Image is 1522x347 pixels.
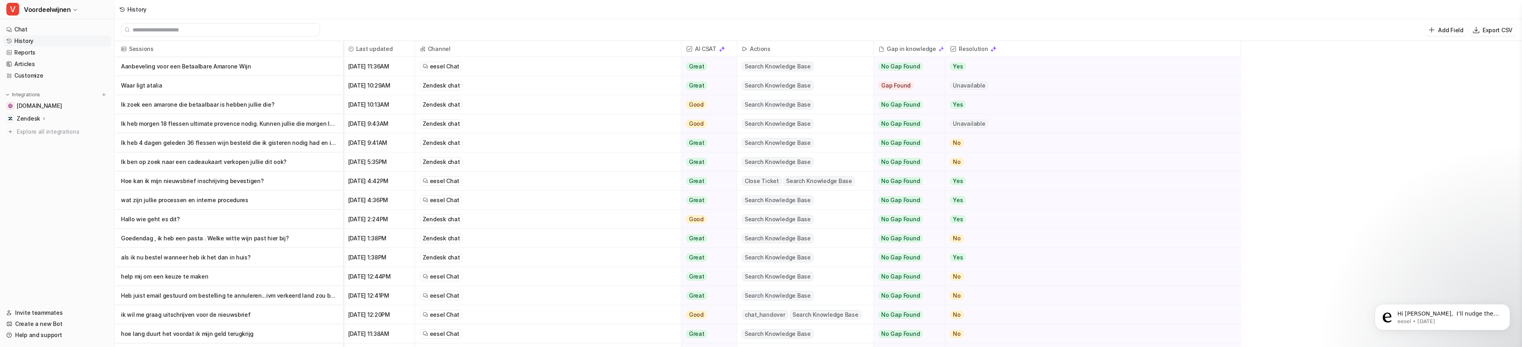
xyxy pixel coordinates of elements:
[121,191,337,210] p: wat zijn jullie processen en interne procedures
[121,324,337,343] p: hoe lang duurt het voordat ik mijn geld terugkrijg
[3,35,111,47] a: History
[430,62,459,70] span: eesel Chat
[3,58,111,70] a: Articles
[742,176,782,186] span: Close Ticket
[945,172,1216,191] button: Yes
[950,292,964,300] span: No
[118,41,340,57] span: Sessions
[1438,26,1463,34] p: Add Field
[420,214,463,224] div: Zendesk chat
[6,128,14,136] img: explore all integrations
[945,229,1216,248] button: No
[121,114,337,133] p: Ik heb morgen 18 flessen ultimate provence nodig. Kunnen jullie die morgen leveren?
[430,311,459,319] span: eesel Chat
[347,229,412,248] span: [DATE] 1:38PM
[121,305,337,324] p: ik wil me graag uitschrijven voor de nieuwsbrief
[686,273,707,281] span: Great
[418,41,678,57] span: Channel
[121,133,337,152] p: Ik heb 4 dagen geleden 36 flessen wijn besteld die ik gisteren nodig had en ik heb ze nog steeds ...
[877,41,942,57] div: Gap in knowledge
[874,152,939,172] button: No Gap Found
[878,120,923,128] span: No Gap Found
[423,197,428,203] img: eeselChat
[423,293,428,298] img: eeselChat
[686,311,706,319] span: Good
[347,324,412,343] span: [DATE] 11:38AM
[430,292,459,300] span: eesel Chat
[950,62,966,70] span: Yes
[950,253,966,261] span: Yes
[878,139,923,147] span: No Gap Found
[17,115,40,123] p: Zendesk
[420,81,463,90] div: Zendesk chat
[3,126,111,137] a: Explore all integrations
[347,133,412,152] span: [DATE] 9:41AM
[874,248,939,267] button: No Gap Found
[878,177,923,185] span: No Gap Found
[878,292,923,300] span: No Gap Found
[121,267,337,286] p: help mij om een keuze te maken
[945,286,1216,305] button: No
[945,210,1216,229] button: Yes
[742,81,814,90] span: Search Knowledge Base
[681,305,732,324] button: Good
[950,158,964,166] span: No
[950,101,966,109] span: Yes
[686,196,707,204] span: Great
[423,64,428,69] img: eeselChat
[347,305,412,324] span: [DATE] 12:20PM
[3,307,111,318] a: Invite teammates
[681,114,732,133] button: Good
[878,330,923,338] span: No Gap Found
[347,210,412,229] span: [DATE] 2:24PM
[423,330,459,338] a: eesel Chat
[945,267,1216,286] button: No
[347,172,412,191] span: [DATE] 4:42PM
[945,324,1216,343] button: No
[874,114,939,133] button: No Gap Found
[945,305,1216,324] button: No
[742,214,814,224] span: Search Knowledge Base
[347,286,412,305] span: [DATE] 12:41PM
[17,125,108,138] span: Explore all integrations
[686,139,707,147] span: Great
[121,57,337,76] p: Aanbeveling voor een Betaalbare Amarone Wijn
[686,330,707,338] span: Great
[347,57,412,76] span: [DATE] 11:36AM
[24,4,70,15] span: Voordeelwijnen
[347,152,412,172] span: [DATE] 5:35PM
[681,286,732,305] button: Great
[681,324,732,343] button: Great
[742,62,814,71] span: Search Knowledge Base
[874,172,939,191] button: No Gap Found
[423,62,459,70] a: eesel Chat
[6,3,19,16] span: V
[347,191,412,210] span: [DATE] 4:36PM
[430,177,459,185] span: eesel Chat
[3,70,111,81] a: Customize
[423,312,428,318] img: eeselChat
[742,119,814,129] span: Search Knowledge Base
[750,41,771,57] h2: Actions
[347,95,412,114] span: [DATE] 10:13AM
[686,101,706,109] span: Good
[420,234,463,243] div: Zendesk chat
[950,330,964,338] span: No
[423,196,459,204] a: eesel Chat
[945,57,1216,76] button: Yes
[3,47,111,58] a: Reports
[121,172,337,191] p: Hoe kan ik mijn nieuwsbrief inschrijving bevestigen?
[420,253,463,262] div: Zendesk chat
[423,178,428,184] img: eeselChat
[945,133,1216,152] button: No
[874,95,939,114] button: No Gap Found
[420,100,463,109] div: Zendesk chat
[423,273,459,281] a: eesel Chat
[686,292,707,300] span: Great
[945,152,1216,172] button: No
[950,120,988,128] span: Unavailable
[121,286,337,305] p: Heb juist email gestuurd om bestelling te annuleren...ivm verkeerd land zou belg
[874,191,939,210] button: No Gap Found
